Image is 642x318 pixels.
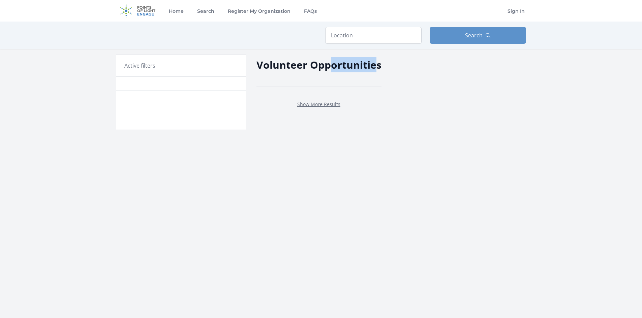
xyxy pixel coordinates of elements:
a: Show More Results [297,101,340,107]
span: Search [465,31,483,39]
button: Search [430,27,526,44]
h2: Volunteer Opportunities [256,57,381,72]
h3: Active filters [124,62,155,70]
input: Location [325,27,422,44]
